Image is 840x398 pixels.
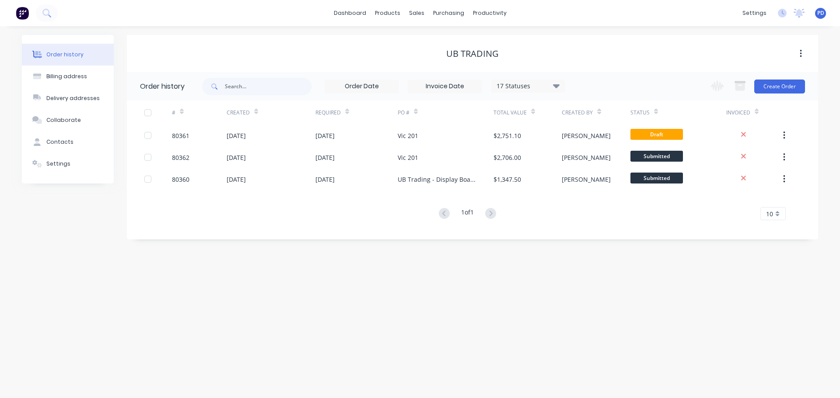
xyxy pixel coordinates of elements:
div: 80360 [172,175,189,184]
div: products [371,7,405,20]
div: 1 of 1 [461,208,474,220]
div: [DATE] [315,131,335,140]
div: UB Trading - Display Boards [398,175,476,184]
div: Created [227,100,315,125]
div: sales [405,7,429,20]
input: Invoice Date [408,80,482,93]
div: UB Trading [446,48,499,59]
span: Draft [630,129,683,140]
div: Total Value [493,100,562,125]
button: Billing address [22,66,114,87]
div: Settings [46,160,70,168]
div: [DATE] [227,131,246,140]
button: Collaborate [22,109,114,131]
div: [DATE] [315,153,335,162]
div: Required [315,109,341,117]
div: 80362 [172,153,189,162]
div: Collaborate [46,116,81,124]
div: productivity [469,7,511,20]
button: Order history [22,44,114,66]
button: Settings [22,153,114,175]
div: Status [630,109,650,117]
div: PO # [398,100,493,125]
div: [PERSON_NAME] [562,175,611,184]
div: Billing address [46,73,87,80]
div: [DATE] [227,175,246,184]
div: purchasing [429,7,469,20]
div: Delivery addresses [46,94,100,102]
img: Factory [16,7,29,20]
div: Created By [562,100,630,125]
button: Create Order [754,80,805,93]
div: $1,347.50 [493,175,521,184]
div: 80361 [172,131,189,140]
div: Created By [562,109,593,117]
span: 10 [766,209,773,218]
button: Delivery addresses [22,87,114,109]
span: Submitted [630,173,683,183]
div: PO # [398,109,409,117]
div: Contacts [46,138,73,146]
div: Created [227,109,250,117]
div: Status [630,100,726,125]
div: [DATE] [227,153,246,162]
div: [PERSON_NAME] [562,131,611,140]
div: Order history [140,81,185,92]
div: [DATE] [315,175,335,184]
div: # [172,100,227,125]
span: PD [817,9,824,17]
a: dashboard [329,7,371,20]
div: $2,706.00 [493,153,521,162]
div: Invoiced [726,109,750,117]
div: Order history [46,51,84,59]
div: 17 Statuses [491,81,565,91]
input: Search... [225,78,311,95]
div: Required [315,100,398,125]
div: Total Value [493,109,527,117]
span: Submitted [630,151,683,162]
div: Vic 201 [398,131,418,140]
div: $2,751.10 [493,131,521,140]
div: [PERSON_NAME] [562,153,611,162]
div: Invoiced [726,100,781,125]
div: settings [738,7,771,20]
input: Order Date [325,80,399,93]
div: # [172,109,175,117]
button: Contacts [22,131,114,153]
div: Vic 201 [398,153,418,162]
